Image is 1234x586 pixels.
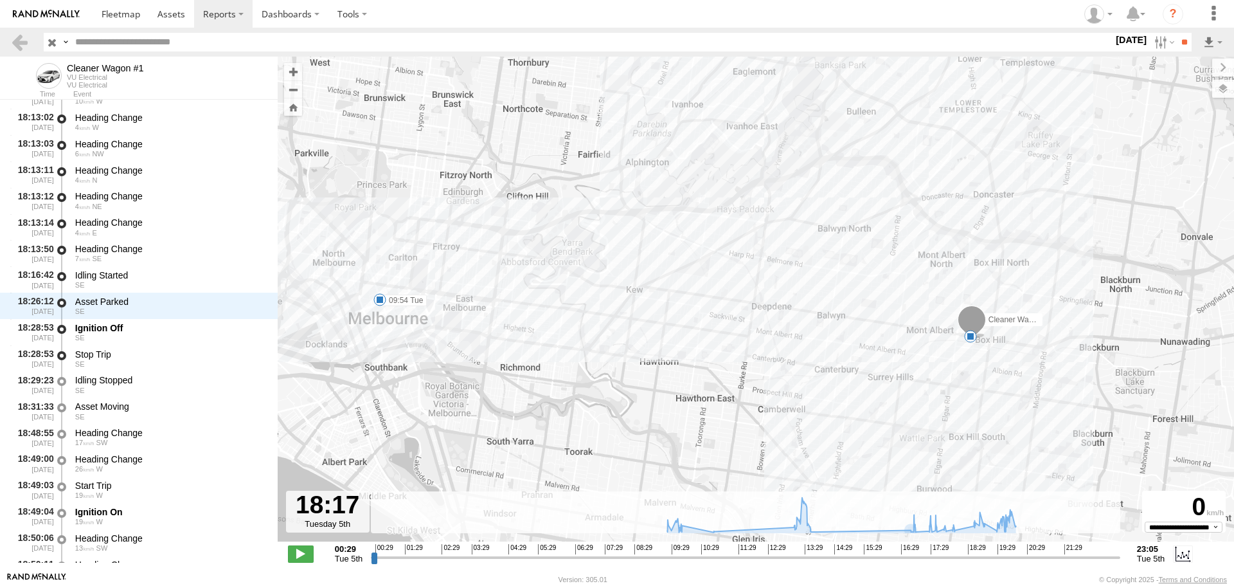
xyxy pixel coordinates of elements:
div: Asset Moving [75,401,265,412]
label: Search Filter Options [1149,33,1177,51]
span: 19 [75,491,94,499]
div: 18:29:23 [DATE] [10,373,55,397]
span: 19 [75,518,94,526]
div: Cleaner Wagon #1 - View Asset History [67,63,143,73]
div: Heading Change [75,533,265,544]
div: Heading Change [75,217,265,228]
div: © Copyright 2025 - [1099,576,1227,583]
div: Heading Change [75,165,265,176]
span: 01:29 [405,544,423,554]
span: 4 [75,176,91,184]
div: 18:28:53 [DATE] [10,320,55,344]
strong: 00:29 [335,544,362,554]
span: 4 [75,229,91,237]
div: Version: 305.01 [559,576,607,583]
div: 18:13:02 [DATE] [10,110,55,134]
span: 7 [75,255,91,262]
span: 14:29 [834,544,852,554]
span: 03:29 [472,544,490,554]
div: VU Electrical [67,81,143,89]
span: 20:29 [1027,544,1045,554]
span: Heading: 120 [92,255,102,262]
span: 16:29 [901,544,919,554]
span: 07:29 [605,544,623,554]
span: 04:29 [508,544,526,554]
div: 18:13:12 [DATE] [10,189,55,213]
label: Play/Stop [288,545,314,562]
div: 18:31:33 [DATE] [10,399,55,423]
div: Idling Stopped [75,374,265,386]
div: VU Electrical [67,73,143,81]
label: 09:54 Tue [380,295,427,306]
span: 4 [75,203,91,210]
span: Heading: 216 [96,544,108,552]
div: 0 [1144,493,1224,522]
span: 12:29 [768,544,786,554]
span: 13:29 [805,544,823,554]
div: 18:13:14 [DATE] [10,215,55,239]
div: Heading Change [75,112,265,124]
span: 6 [75,150,91,158]
div: 18:49:03 [DATE] [10,478,55,502]
div: Event [73,91,278,98]
a: Terms and Conditions [1159,576,1227,583]
div: Heading Change [75,427,265,439]
img: rand-logo.svg [13,10,80,19]
div: 18:13:50 [DATE] [10,241,55,265]
button: Zoom out [284,80,302,98]
div: Heading Change [75,559,265,571]
div: Start Trip [75,480,265,491]
span: Heading: 273 [96,491,103,499]
span: Heading: 120 [75,307,85,315]
div: Heading Change [75,243,265,255]
span: Tue 5th Aug 2025 [1137,554,1165,563]
span: Heading: 85 [92,229,96,237]
span: 08:29 [634,544,652,554]
div: Time [10,91,55,98]
div: 18:50:11 [DATE] [10,557,55,581]
span: 4 [75,124,91,131]
div: 18:13:11 [DATE] [10,163,55,187]
div: 18:49:04 [DATE] [10,504,55,528]
span: Heading: 5 [92,176,97,184]
span: 17:29 [931,544,949,554]
label: [DATE] [1113,33,1149,47]
span: 02:29 [442,544,460,554]
span: Heading: 277 [96,465,103,473]
span: Heading: 286 [92,124,98,131]
span: Heading: 120 [75,281,85,289]
button: Zoom in [284,63,302,80]
span: Cleaner Wagon #1 [988,315,1053,324]
span: Heading: 273 [96,518,103,526]
span: 19:29 [997,544,1015,554]
div: 18:50:06 [DATE] [10,531,55,554]
div: 18:13:03 [DATE] [10,136,55,160]
span: 10:29 [701,544,719,554]
div: Idling Started [75,270,265,281]
span: Heading: 120 [75,387,85,394]
span: 17 [75,439,94,446]
span: 10 [75,97,94,105]
div: Heading Change [75,190,265,202]
label: Search Query [60,33,71,51]
div: Ignition Off [75,322,265,334]
div: 18:16:42 [DATE] [10,268,55,291]
span: Heading: 247 [96,439,108,446]
span: 00:29 [375,544,393,554]
span: 26 [75,465,94,473]
span: 09:29 [672,544,690,554]
span: Heading: 249 [96,97,103,105]
div: 6 [964,330,977,343]
a: Visit our Website [7,573,66,586]
span: 18:29 [968,544,986,554]
div: Stop Trip [75,349,265,360]
span: 15:29 [864,544,882,554]
span: Tue 5th Aug 2025 [335,554,362,563]
div: 18:26:12 [DATE] [10,294,55,318]
button: Zoom Home [284,98,302,116]
span: 05:29 [538,544,556,554]
span: 11:29 [738,544,756,554]
span: 21:29 [1064,544,1082,554]
a: Back to previous Page [10,33,29,51]
span: Heading: 120 [75,334,85,342]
